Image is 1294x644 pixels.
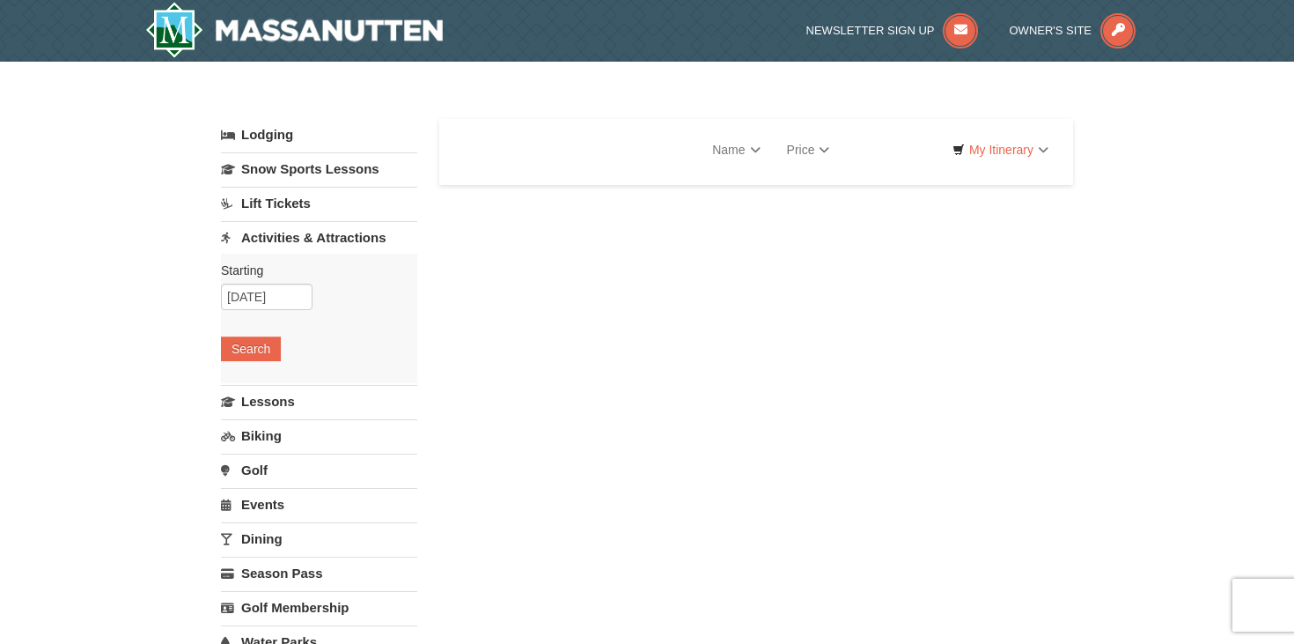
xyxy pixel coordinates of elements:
img: Massanutten Resort Logo [145,2,443,58]
a: Golf [221,454,417,486]
span: Newsletter Sign Up [806,24,935,37]
a: Snow Sports Lessons [221,152,417,185]
a: Golf Membership [221,591,417,624]
a: Dining [221,522,417,555]
button: Search [221,337,281,361]
a: Events [221,488,417,521]
a: Lodging [221,119,417,151]
a: Activities & Attractions [221,221,417,254]
a: Massanutten Resort [145,2,443,58]
a: Season Pass [221,557,417,589]
a: Biking [221,419,417,452]
span: Owner's Site [1010,24,1092,37]
a: Newsletter Sign Up [806,24,979,37]
a: Price [774,132,843,167]
a: Lessons [221,385,417,418]
a: Name [699,132,773,167]
a: Owner's Site [1010,24,1136,37]
a: My Itinerary [941,137,1060,163]
a: Lift Tickets [221,187,417,219]
label: Starting [221,262,404,279]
